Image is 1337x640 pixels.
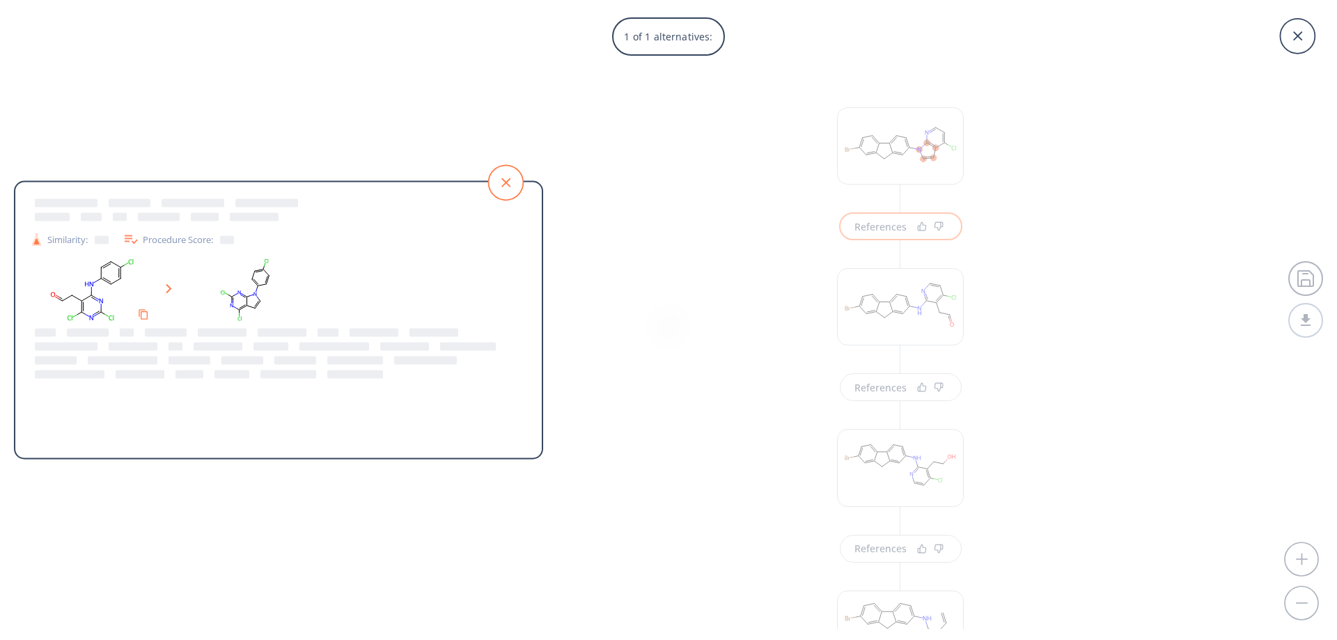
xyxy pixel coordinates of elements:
svg: Clc1ccc(-n2ccc3c(Cl)nc(Cl)nc32)cc1 [183,255,308,326]
svg: O=CCc1c(Cl)nc(Cl)nc1Nc1ccc(Cl)cc1 [29,255,155,326]
p: 1 of 1 alternatives: [617,22,719,51]
div: Procedure Score: [123,231,234,248]
div: Similarity: [29,232,109,247]
button: Copy to clipboard [132,304,155,326]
